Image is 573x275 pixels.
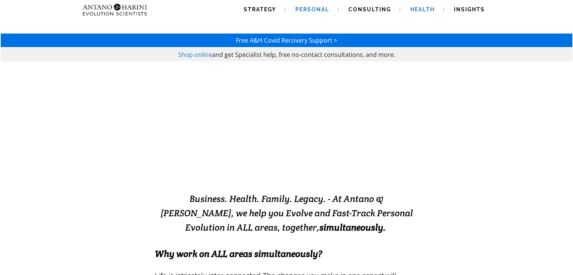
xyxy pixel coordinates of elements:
[212,50,395,59] span: and get Specialist help, free no-contact consultations, and more.
[410,6,435,12] span: Health
[178,50,212,59] a: Shop online
[319,222,386,233] b: simultaneously.
[155,248,322,260] span: Why work on ALL areas simultaneously?
[197,157,276,176] strong: EVOLVING
[160,193,413,233] span: Business. Health. Family. Legacy. - At Antano & [PERSON_NAME], we help you Evolve and Fast-Track ...
[348,6,391,12] span: Consulting
[295,6,329,12] span: Personal
[244,6,276,12] span: Strategy
[276,157,376,176] strong: EXCELLENCE
[454,6,485,12] span: Insights
[236,36,337,44] a: Free A&H Covid Recovery Support >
